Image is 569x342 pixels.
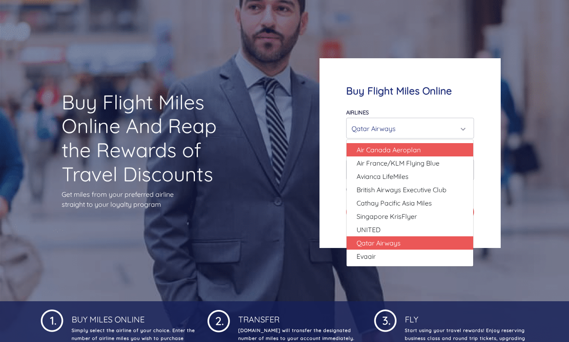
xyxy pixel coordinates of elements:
span: Cathay Pacific Asia Miles [357,198,432,208]
h4: Buy Miles Online [70,308,195,325]
h1: Buy Flight Miles Online And Reap the Rewards of Travel Discounts [62,90,249,186]
span: Singapore KrisFlyer [357,211,417,221]
span: UNITED [357,225,381,235]
img: 1 [41,308,63,332]
span: Avianca LifeMiles [357,171,409,181]
div: Qatar Airways [352,121,463,136]
span: Evaair [357,251,376,261]
span: Qatar Airways [357,238,401,248]
img: 1 [207,308,230,332]
h4: Fly [403,308,528,325]
p: Get miles from your preferred airline straight to your loyalty program [62,189,249,209]
h4: Buy Flight Miles Online [346,85,474,97]
span: British Airways Executive Club [357,185,447,195]
label: Airlines [346,109,369,116]
h4: Transfer [237,308,362,325]
img: 1 [374,308,397,332]
button: Qatar Airways [346,118,474,139]
span: Air Canada Aeroplan [357,145,421,155]
span: Air France/KLM Flying Blue [357,158,439,168]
